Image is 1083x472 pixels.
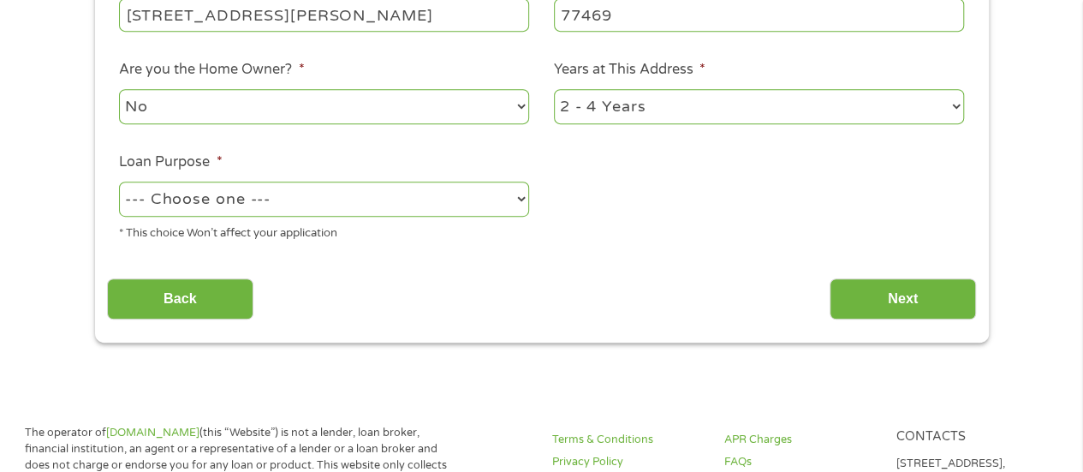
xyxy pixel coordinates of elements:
input: Back [107,278,253,320]
label: Loan Purpose [119,153,222,171]
a: FAQs [724,454,876,470]
a: APR Charges [724,432,876,448]
label: Are you the Home Owner? [119,61,304,79]
div: * This choice Won’t affect your application [119,219,529,242]
label: Years at This Address [554,61,705,79]
a: Privacy Policy [552,454,704,470]
h4: Contacts [896,429,1048,445]
a: [DOMAIN_NAME] [106,426,199,439]
input: Next [830,278,976,320]
a: Terms & Conditions [552,432,704,448]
